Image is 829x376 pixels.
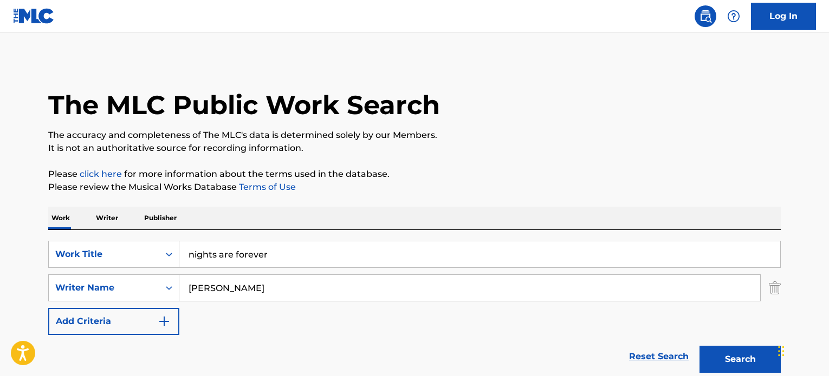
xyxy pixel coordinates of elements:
[695,5,716,27] a: Public Search
[775,324,829,376] iframe: Chat Widget
[48,142,781,155] p: It is not an authoritative source for recording information.
[769,274,781,301] img: Delete Criterion
[55,281,153,294] div: Writer Name
[700,346,781,373] button: Search
[141,207,180,229] p: Publisher
[48,129,781,142] p: The accuracy and completeness of The MLC's data is determined solely by our Members.
[13,8,55,24] img: MLC Logo
[727,10,740,23] img: help
[48,181,781,194] p: Please review the Musical Works Database
[237,182,296,192] a: Terms of Use
[93,207,121,229] p: Writer
[48,207,73,229] p: Work
[48,89,440,121] h1: The MLC Public Work Search
[778,335,785,367] div: Drag
[80,169,122,179] a: click here
[699,10,712,23] img: search
[751,3,816,30] a: Log In
[723,5,744,27] div: Help
[48,308,179,335] button: Add Criteria
[158,315,171,328] img: 9d2ae6d4665cec9f34b9.svg
[48,168,781,181] p: Please for more information about the terms used in the database.
[55,248,153,261] div: Work Title
[624,345,694,368] a: Reset Search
